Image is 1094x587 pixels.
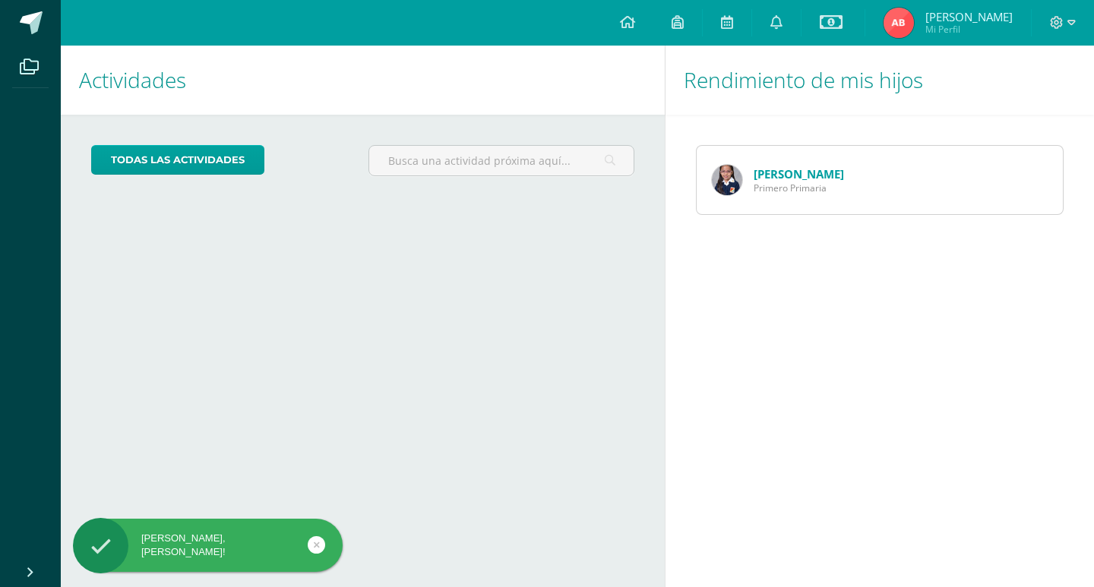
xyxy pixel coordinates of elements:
div: [PERSON_NAME], [PERSON_NAME]! [73,532,343,559]
span: Mi Perfil [925,23,1013,36]
img: fb91847b5dc189ef280973811f68182c.png [884,8,914,38]
a: todas las Actividades [91,145,264,175]
a: [PERSON_NAME] [754,166,844,181]
img: a4ffd36229f10af0e9865c33b6af8d1a.png [712,165,742,195]
input: Busca una actividad próxima aquí... [369,146,633,175]
h1: Rendimiento de mis hijos [684,46,1076,115]
h1: Actividades [79,46,647,115]
span: [PERSON_NAME] [925,9,1013,24]
span: Primero Primaria [754,181,844,194]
